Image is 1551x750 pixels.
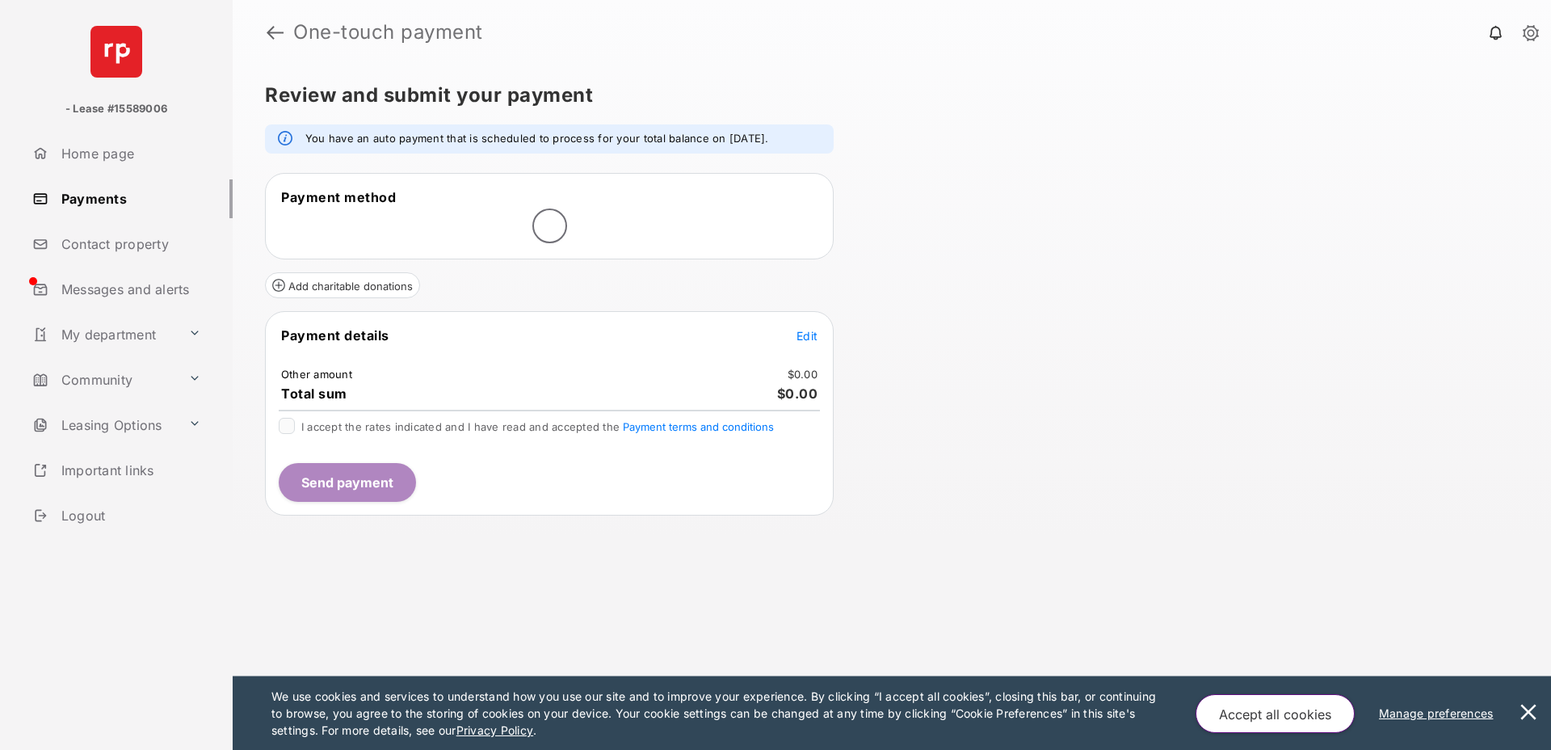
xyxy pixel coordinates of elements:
[305,132,769,145] font: You have an auto payment that is scheduled to process for your total balance on [DATE].
[26,270,233,309] a: Messages and alerts
[26,179,233,218] a: Payments
[456,723,533,737] font: Privacy Policy
[26,496,233,535] a: Logout
[281,189,396,205] font: Payment method
[1379,706,1493,720] font: Manage preferences
[788,368,818,381] font: $0.00
[65,102,167,115] font: - Lease #15589006
[271,689,1156,737] font: We use cookies and services to understand how you use our site and to improve your experience. By...
[265,272,420,298] button: Add charitable donations
[281,327,389,343] font: Payment details
[26,134,233,173] a: Home page
[26,225,233,263] a: Contact property
[777,386,818,402] font: $0.00
[281,368,352,381] font: Other amount
[26,451,208,490] a: Important links
[797,327,818,343] button: Edit
[293,20,483,44] font: One-touch payment
[265,83,593,107] font: Review and submit your payment
[90,26,142,78] img: svg+xml;base64,PHN2ZyB4bWxucz0iaHR0cDovL3d3dy53My5vcmcvMjAwMC9zdmciIHdpZHRoPSI2NCIgaGVpZ2h0PSI2NC...
[26,406,182,445] a: Leasing Options
[797,329,818,343] font: Edit
[281,386,347,402] font: Total sum
[623,420,774,433] button: I accept the rates indicated and I have read and accepted the
[26,360,182,399] a: Community
[301,420,620,433] font: I accept the rates indicated and I have read and accepted the
[1196,694,1355,733] button: Accept all cookies
[533,723,536,737] font: .
[279,463,416,502] button: Send payment
[26,315,182,354] a: My department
